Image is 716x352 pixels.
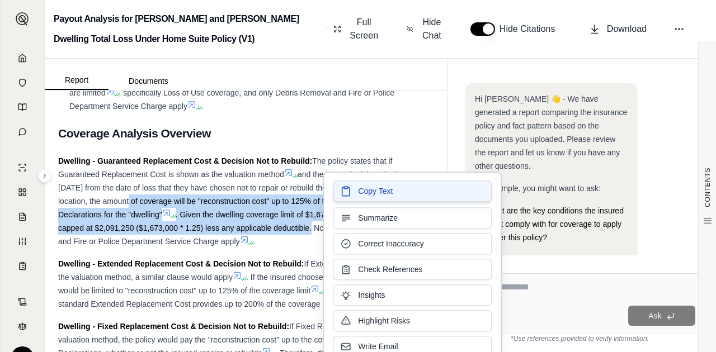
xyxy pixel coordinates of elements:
[333,180,492,202] button: Copy Text
[607,22,647,36] span: Download
[176,210,345,219] span: . Given the dwelling coverage limit of $1,673,000
[648,311,661,320] span: Ask
[11,8,34,30] button: Expand sidebar
[253,237,256,246] span: .
[358,238,423,249] span: Correct Inaccuracy
[7,315,37,337] a: Legal Search Engine
[7,255,37,277] a: Coverage Table
[585,18,651,40] button: Download
[333,233,492,254] button: Correct Inaccuracy
[16,12,29,26] img: Expand sidebar
[348,16,380,42] span: Full Screen
[7,156,37,179] a: Single Policy
[358,289,385,301] span: Insights
[358,264,422,275] span: Check References
[7,291,37,313] a: Contract Analysis
[7,72,37,94] a: Documents Vault
[54,9,319,49] h2: Payout Analysis for [PERSON_NAME] and [PERSON_NAME] Dwelling Total Loss Under Home Suite Policy (V1)
[333,207,492,229] button: Summarize
[358,185,393,197] span: Copy Text
[58,122,434,145] h2: Coverage Analysis Overview
[486,206,624,242] span: What are the key conditions the insured must comply with for coverage to apply under this policy?
[475,94,627,170] span: Hi [PERSON_NAME] 👋 - We have generated a report comparing the insurance policy and fact pattern b...
[358,341,398,352] span: Write Email
[58,259,304,268] strong: Dwelling - Extended Replacement Cost & Decision Not to Rebuild:
[500,22,562,36] span: Hide Citations
[58,322,289,331] strong: Dwelling - Fixed Replacement Cost & Decision Not to Rebuild:
[7,121,37,143] a: Chat
[475,184,601,193] span: For example, you might want to ask:
[7,47,37,69] a: Home
[703,168,712,207] span: CONTENTS
[358,315,410,326] span: Highlight Risks
[333,284,492,306] button: Insights
[45,71,109,90] button: Report
[420,16,444,42] span: Hide Chat
[333,259,492,280] button: Check References
[457,334,703,343] div: *Use references provided to verify information.
[38,169,51,183] button: Expand sidebar
[7,230,37,253] a: Custom Report
[358,212,398,223] span: Summarize
[402,11,448,47] button: Hide Chat
[7,206,37,228] a: Claim Coverage
[58,156,312,165] strong: Dwelling - Guaranteed Replacement Cost & Decision Not to Rebuild:
[201,102,203,111] span: .
[329,11,384,47] button: Full Screen
[333,310,492,331] button: Highlight Risks
[7,181,37,203] a: Policy Comparisons
[628,306,695,326] button: Ask
[7,96,37,118] a: Prompt Library
[109,72,189,90] button: Documents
